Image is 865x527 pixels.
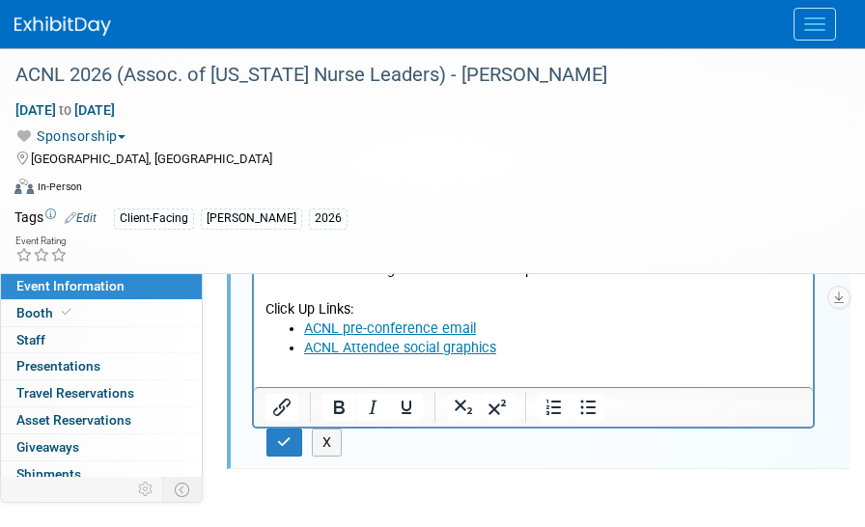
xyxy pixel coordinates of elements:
[265,394,298,421] button: Insert/edit link
[1,434,202,460] a: Giveaways
[37,180,82,194] div: In-Person
[16,439,79,455] span: Giveaways
[1,273,202,299] a: Event Information
[14,126,133,146] button: Sponsorship
[31,152,272,166] span: [GEOGRAPHIC_DATA], [GEOGRAPHIC_DATA]
[9,58,826,93] div: ACNL 2026 (Assoc. of [US_STATE] Nurse Leaders) - [PERSON_NAME]
[16,385,134,401] span: Travel Reservations
[50,144,548,163] li: [PERSON_NAME] does not need a separate booth
[309,208,348,229] div: 2026
[16,305,75,320] span: Booth
[1,380,202,406] a: Travel Reservations
[14,176,841,205] div: Event Format
[481,394,514,421] button: Superscript
[65,211,97,225] a: Edit
[11,8,549,473] body: Rich Text Area. Press ALT-0 for help.
[14,179,34,194] img: Format-Inperson.png
[1,327,202,353] a: Staff
[390,394,423,421] button: Underline
[50,163,548,221] li: [PERSON_NAME] wil do the Silver Sponsorship (Noting that Hallmark was a bronze sponsor in [DATE],...
[356,394,389,421] button: Italic
[12,221,548,434] p: expecting 450 attendees in [DATE] 2025 theme - Uniting our Diverse Landscapes Click Up Links:
[16,358,100,374] span: Presentations
[1,461,202,487] a: Shipments
[129,477,163,502] td: Personalize Event Tab Strip
[50,104,548,143] li: We are not sponsoring the closing party – [PERSON_NAME] didn’t think the sponsorship provided sig...
[14,208,97,230] td: Tags
[62,307,71,318] i: Booth reservation complete
[50,435,222,452] a: ACNL pre-conference email
[16,466,81,482] span: Shipments
[312,429,343,457] button: X
[16,278,125,293] span: Event Information
[538,394,571,421] button: Numbered list
[163,477,203,502] td: Toggle Event Tabs
[1,353,202,379] a: Presentations
[50,455,242,471] a: ACNL Attendee social graphics
[56,102,74,118] span: to
[16,332,45,347] span: Staff
[322,394,355,421] button: Bold
[794,8,836,41] button: Menu
[1,407,202,433] a: Asset Reservations
[447,394,480,421] button: Subscript
[12,8,548,104] p: [DATE] - decided to be a Silver Sponsor and have a 10x20 booth, likely do a client dinner but tha...
[14,101,116,119] span: [DATE] [DATE]
[572,394,604,421] button: Bullet list
[1,300,202,326] a: Booth
[114,208,194,229] div: Client-Facing
[15,236,68,246] div: Event Rating
[14,16,111,36] img: ExhibitDay
[16,412,131,428] span: Asset Reservations
[201,208,302,229] div: [PERSON_NAME]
